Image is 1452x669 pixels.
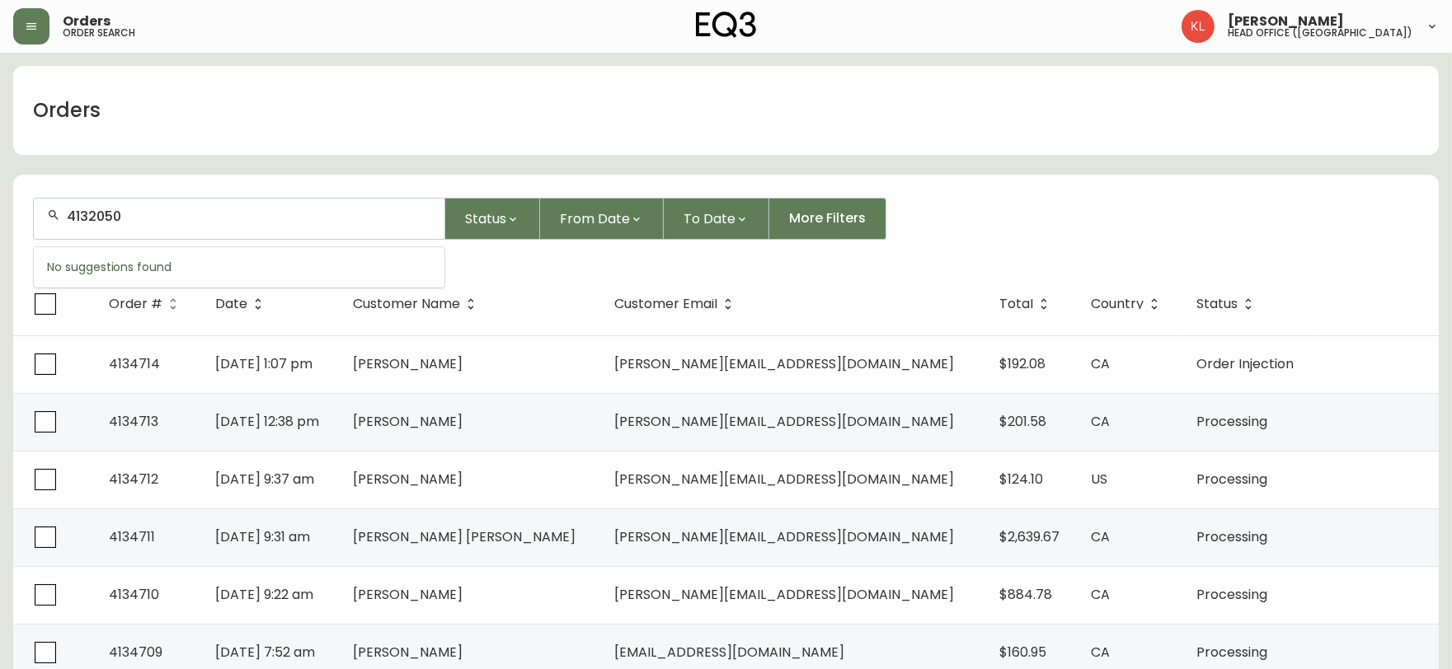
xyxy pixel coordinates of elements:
[109,299,162,309] span: Order #
[999,297,1055,311] span: Total
[1196,354,1294,373] span: Order Injection
[999,412,1046,431] span: $201.58
[215,643,315,662] span: [DATE] 7:52 am
[999,643,1046,662] span: $160.95
[1091,643,1110,662] span: CA
[1091,527,1110,546] span: CA
[1091,297,1165,311] span: Country
[353,470,463,489] span: [PERSON_NAME]
[1091,470,1107,489] span: US
[1228,15,1344,28] span: [PERSON_NAME]
[614,354,954,373] span: [PERSON_NAME][EMAIL_ADDRESS][DOMAIN_NAME]
[353,527,576,546] span: [PERSON_NAME] [PERSON_NAME]
[215,354,312,373] span: [DATE] 1:07 pm
[353,412,463,431] span: [PERSON_NAME]
[1228,28,1412,38] h5: head office ([GEOGRAPHIC_DATA])
[1196,527,1267,546] span: Processing
[614,470,954,489] span: [PERSON_NAME][EMAIL_ADDRESS][DOMAIN_NAME]
[109,412,158,431] span: 4134713
[1196,297,1259,311] span: Status
[109,297,184,311] span: Order #
[109,643,162,662] span: 4134709
[215,299,247,309] span: Date
[614,643,844,662] span: [EMAIL_ADDRESS][DOMAIN_NAME]
[63,28,135,38] h5: order search
[353,297,482,311] span: Customer Name
[614,299,717,309] span: Customer Email
[1196,585,1267,604] span: Processing
[445,198,540,240] button: Status
[540,198,664,240] button: From Date
[684,208,735,229] span: To Date
[215,585,313,604] span: [DATE] 9:22 am
[664,198,769,240] button: To Date
[1196,470,1267,489] span: Processing
[560,208,630,229] span: From Date
[999,354,1046,373] span: $192.08
[1196,643,1267,662] span: Processing
[999,585,1052,604] span: $884.78
[789,209,866,227] span: More Filters
[1091,585,1110,604] span: CA
[614,527,954,546] span: [PERSON_NAME][EMAIL_ADDRESS][DOMAIN_NAME]
[353,585,463,604] span: [PERSON_NAME]
[1182,10,1215,43] img: 2c0c8aa7421344cf0398c7f872b772b5
[33,96,101,124] h1: Orders
[999,470,1043,489] span: $124.10
[999,527,1060,546] span: $2,639.67
[215,527,310,546] span: [DATE] 9:31 am
[109,527,155,546] span: 4134711
[67,208,431,224] input: Search
[215,412,319,431] span: [DATE] 12:38 pm
[1091,299,1144,309] span: Country
[215,470,314,489] span: [DATE] 9:37 am
[353,299,460,309] span: Customer Name
[465,208,506,229] span: Status
[63,15,110,28] span: Orders
[353,643,463,662] span: [PERSON_NAME]
[1091,412,1110,431] span: CA
[696,12,757,38] img: logo
[1091,354,1110,373] span: CA
[1196,412,1267,431] span: Processing
[614,585,954,604] span: [PERSON_NAME][EMAIL_ADDRESS][DOMAIN_NAME]
[614,412,954,431] span: [PERSON_NAME][EMAIL_ADDRESS][DOMAIN_NAME]
[109,354,160,373] span: 4134714
[353,354,463,373] span: [PERSON_NAME]
[614,297,739,311] span: Customer Email
[34,247,444,288] div: No suggestions found
[215,297,269,311] span: Date
[109,585,159,604] span: 4134710
[1196,299,1238,309] span: Status
[999,299,1033,309] span: Total
[109,470,158,489] span: 4134712
[769,198,886,240] button: More Filters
